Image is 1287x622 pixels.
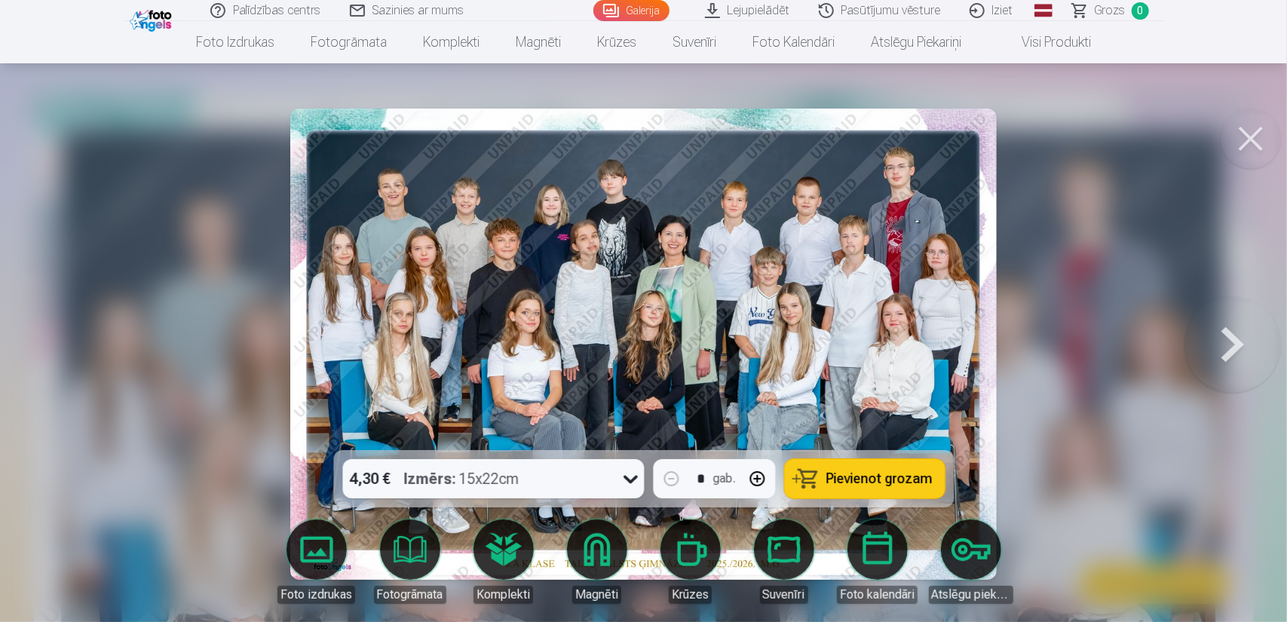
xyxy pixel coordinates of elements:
span: Pievienot grozam [826,472,933,486]
a: Komplekti [405,21,498,63]
a: Krūzes [579,21,654,63]
div: Suvenīri [760,586,808,604]
a: Suvenīri [742,519,826,604]
a: Fotogrāmata [368,519,452,604]
img: /fa1 [130,6,176,32]
div: Foto kalendāri [837,586,918,604]
div: Foto izdrukas [277,586,355,604]
div: 4,30 € [342,459,398,498]
a: Foto kalendāri [835,519,920,604]
div: Krūzes [669,586,712,604]
button: Pievienot grozam [784,459,945,498]
div: Fotogrāmata [374,586,446,604]
a: Fotogrāmata [293,21,405,63]
div: Komplekti [473,586,533,604]
a: Visi produkti [979,21,1109,63]
a: Magnēti [555,519,639,604]
a: Foto izdrukas [178,21,293,63]
span: 0 [1132,2,1149,20]
a: Foto kalendāri [734,21,853,63]
a: Magnēti [498,21,579,63]
a: Krūzes [648,519,733,604]
a: Foto izdrukas [274,519,359,604]
div: Atslēgu piekariņi [929,586,1013,604]
span: Grozs [1095,2,1126,20]
div: Magnēti [572,586,621,604]
div: 15x22cm [404,459,519,498]
a: Suvenīri [654,21,734,63]
a: Komplekti [461,519,546,604]
strong: Izmērs : [404,468,456,489]
a: Atslēgu piekariņi [853,21,979,63]
a: Atslēgu piekariņi [929,519,1013,604]
div: gab. [713,470,736,488]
